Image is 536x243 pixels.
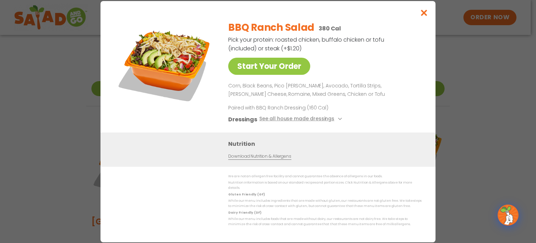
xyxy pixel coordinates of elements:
p: Paired with BBQ Ranch Dressing (160 Cal) [228,104,357,111]
strong: Gluten Friendly (GF) [228,192,265,196]
a: Download Nutrition & Allergens [228,153,291,159]
p: While our menu includes ingredients that are made without gluten, our restaurants are not gluten ... [228,198,422,209]
p: Corn, Black Beans, Pico [PERSON_NAME], Avocado, Tortilla Strips, [PERSON_NAME] Cheese, Romaine, M... [228,82,419,99]
h3: Dressings [228,115,257,123]
button: Close modal [413,1,435,24]
a: Start Your Order [228,58,310,75]
p: While our menu includes foods that are made without dairy, our restaurants are not dairy free. We... [228,216,422,227]
strong: Dairy Friendly (DF) [228,210,261,214]
p: 380 Cal [319,24,341,33]
img: Featured product photo for BBQ Ranch Salad [116,15,214,113]
p: Pick your protein: roasted chicken, buffalo chicken or tofu (included) or steak (+$1.20) [228,35,385,53]
h3: Nutrition [228,139,425,148]
p: Nutrition information is based on our standard recipes and portion sizes. Click Nutrition & Aller... [228,180,422,191]
h2: BBQ Ranch Salad [228,20,314,35]
button: See all house made dressings [259,115,344,123]
img: wpChatIcon [498,205,518,225]
p: We are not an allergen free facility and cannot guarantee the absence of allergens in our foods. [228,174,422,179]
